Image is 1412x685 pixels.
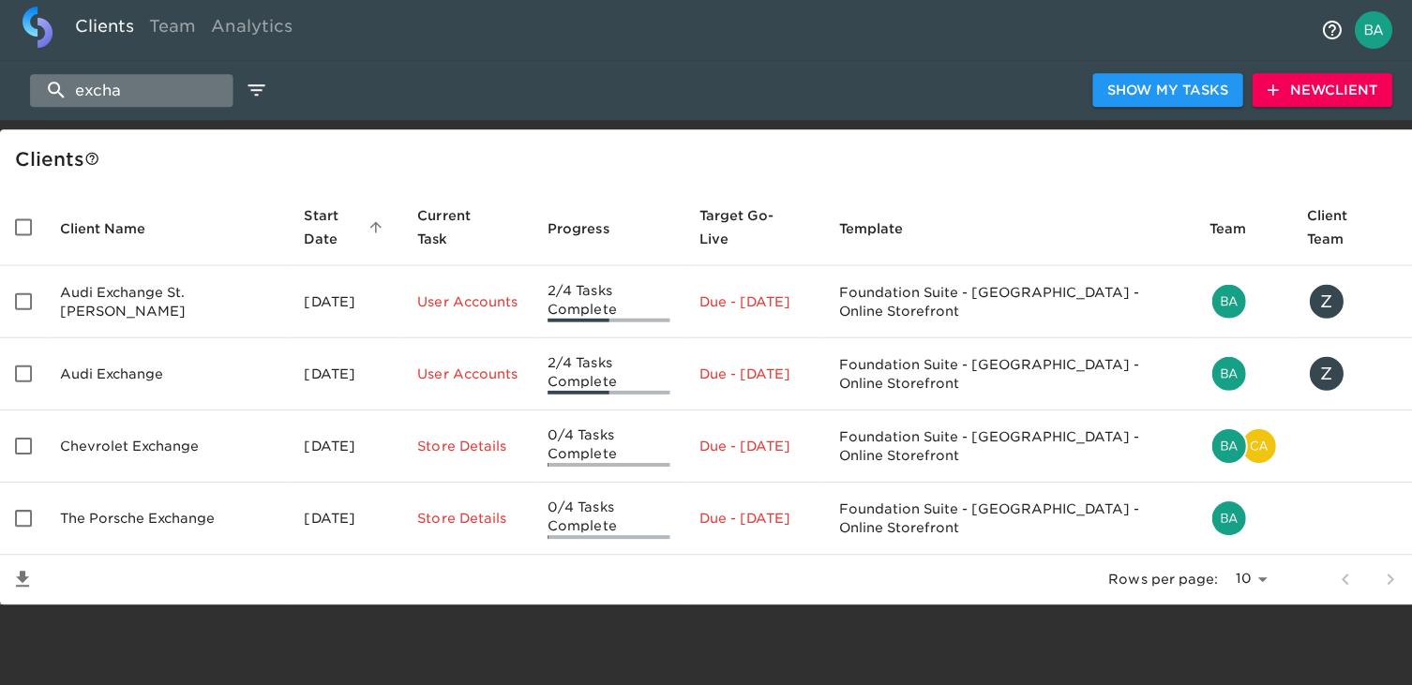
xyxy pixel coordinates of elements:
[1223,564,1271,592] select: rows per page
[1209,284,1243,318] img: bailey.rubin@cdk.com
[1208,354,1275,392] div: bailey.rubin@cdk.com
[417,204,493,249] span: This is the next Task in this Hub that should be completed
[417,436,518,454] p: Store Details
[304,204,387,249] span: Start Date
[289,265,402,337] td: [DATE]
[1105,79,1225,102] span: Show My Tasks
[45,410,289,482] td: Chevrolet Exchange
[822,337,1193,410] td: Foundation Suite - [GEOGRAPHIC_DATA] - Online Storefront
[68,7,142,52] a: Clients
[417,364,518,382] p: User Accounts
[1208,499,1275,536] div: bailey.rubin@cdk.com
[142,7,203,52] a: Team
[45,337,289,410] td: Audi Exchange
[45,482,289,554] td: The Porsche Exchange
[15,144,1404,174] div: Client s
[1265,79,1374,102] span: New Client
[698,291,807,310] p: Due - [DATE]
[698,204,807,249] span: Target Go-Live
[1307,7,1352,52] button: notifications
[1106,569,1215,588] p: Rows per page:
[698,204,783,249] span: Calculated based on the start date and the duration of all Tasks contained in this Hub.
[1239,428,1273,462] img: catherine.manisharaj@cdk.com
[532,337,683,410] td: 2/4 Tasks Complete
[837,216,925,239] span: Template
[289,410,402,482] td: [DATE]
[698,508,807,527] p: Due - [DATE]
[698,436,807,454] p: Due - [DATE]
[30,74,233,107] input: search
[698,364,807,382] p: Due - [DATE]
[45,265,289,337] td: Audi Exchange St. [PERSON_NAME]
[532,410,683,482] td: 0/4 Tasks Complete
[822,482,1193,554] td: Foundation Suite - [GEOGRAPHIC_DATA] - Online Storefront
[240,74,272,106] button: edit
[1305,204,1398,249] span: Client Team
[203,7,299,52] a: Analytics
[1209,428,1243,462] img: bailey.rubin@cdk.com
[1208,282,1275,320] div: bailey.rubin@cdk.com
[532,265,683,337] td: 2/4 Tasks Complete
[23,7,53,48] img: logo
[289,337,402,410] td: [DATE]
[1208,216,1269,239] span: Team
[1305,354,1398,392] div: Zachary@audikirkwood.com
[1352,11,1389,49] img: Profile
[289,482,402,554] td: [DATE]
[822,265,1193,337] td: Foundation Suite - [GEOGRAPHIC_DATA] - Online Storefront
[417,508,518,527] p: Store Details
[1209,356,1243,390] img: bailey.rubin@cdk.com
[822,410,1193,482] td: Foundation Suite - [GEOGRAPHIC_DATA] - Online Storefront
[417,204,518,249] span: Current Task
[1305,354,1343,392] div: Z
[417,291,518,310] p: User Accounts
[1305,282,1343,320] div: Z
[1209,500,1243,534] img: bailey.rubin@cdk.com
[532,482,683,554] td: 0/4 Tasks Complete
[547,216,632,239] span: Progress
[1208,426,1275,464] div: bailey.rubin@cdk.com, catherine.manisharaj@cdk.com
[1305,282,1398,320] div: Zachary@audikirkwood.com
[1090,73,1240,108] button: Show My Tasks
[60,216,170,239] span: Client Name
[1250,73,1389,108] button: NewClient
[84,151,99,166] svg: This is a list of all of your clients and clients shared with you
